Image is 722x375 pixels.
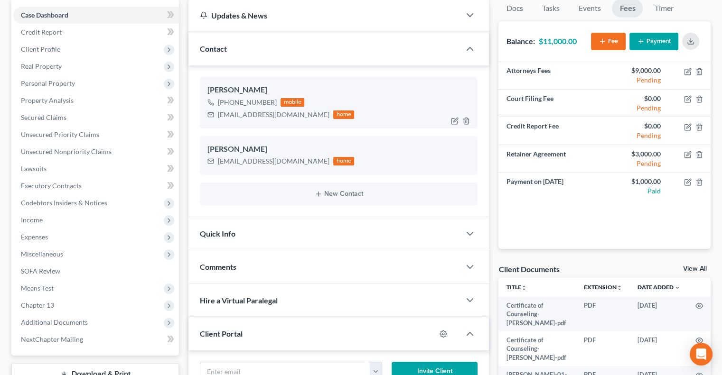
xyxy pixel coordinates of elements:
div: [PHONE_NUMBER] [218,98,277,107]
div: [EMAIL_ADDRESS][DOMAIN_NAME] [218,156,329,166]
td: [DATE] [630,331,688,366]
span: Real Property [21,62,62,70]
a: Secured Claims [13,109,179,126]
div: Pending [612,103,661,113]
div: [PERSON_NAME] [207,144,470,155]
div: Open Intercom Messenger [690,343,713,366]
span: Means Test [21,284,54,292]
i: expand_more [675,285,680,291]
span: Case Dashboard [21,11,68,19]
span: Client Portal [200,329,243,338]
div: Updates & News [200,10,449,20]
div: Pending [612,159,661,168]
td: Retainer Agreement [498,145,604,172]
a: NextChapter Mailing [13,331,179,348]
div: Paid [612,186,661,196]
span: Codebtors Insiders & Notices [21,199,107,207]
span: Hire a Virtual Paralegal [200,296,278,305]
div: $3,000.00 [612,149,661,159]
div: $1,000.00 [612,177,661,186]
div: $0.00 [612,94,661,103]
span: Additional Documents [21,318,88,326]
div: $9,000.00 [612,66,661,75]
div: mobile [281,98,304,107]
a: Titleunfold_more [506,284,526,291]
td: PDF [576,331,630,366]
span: Expenses [21,233,48,241]
i: unfold_more [521,285,526,291]
a: Extensionunfold_more [584,284,622,291]
div: home [333,157,354,165]
span: Comments [200,262,236,271]
span: Lawsuits [21,165,47,173]
span: Contact [200,44,227,53]
td: Payment on [DATE] [498,173,604,200]
td: Certificate of Counseling- [PERSON_NAME]-pdf [498,297,576,331]
a: Executory Contracts [13,177,179,194]
span: Personal Property [21,79,75,87]
span: Secured Claims [21,113,66,121]
span: Client Profile [21,45,60,53]
a: Unsecured Nonpriority Claims [13,143,179,160]
span: Executory Contracts [21,182,82,190]
span: Quick Info [200,229,235,238]
a: View All [683,265,707,272]
div: $0.00 [612,121,661,131]
div: [PERSON_NAME] [207,84,470,96]
div: [EMAIL_ADDRESS][DOMAIN_NAME] [218,110,329,119]
td: PDF [576,297,630,331]
div: Pending [612,131,661,140]
div: Client Documents [498,264,559,274]
span: Chapter 13 [21,301,54,309]
a: Property Analysis [13,92,179,109]
span: Income [21,216,43,224]
span: Credit Report [21,28,62,36]
div: home [333,110,354,119]
td: Attorneys Fees [498,62,604,90]
td: Certificate of Counseling- [PERSON_NAME]-pdf [498,331,576,366]
a: Date Added expand_more [638,284,680,291]
a: Unsecured Priority Claims [13,126,179,143]
span: Miscellaneous [21,250,63,258]
button: New Contact [207,190,470,198]
button: Payment [629,33,678,50]
span: Unsecured Nonpriority Claims [21,147,112,155]
span: NextChapter Mailing [21,335,83,343]
td: Credit Report Fee [498,117,604,145]
a: Lawsuits [13,160,179,177]
button: Fee [591,33,626,50]
strong: Balance: [506,37,534,46]
a: Credit Report [13,24,179,41]
span: Unsecured Priority Claims [21,130,99,138]
td: [DATE] [630,297,688,331]
strong: $11,000.00 [538,37,576,46]
td: Court Filing Fee [498,90,604,117]
a: Case Dashboard [13,7,179,24]
a: SOFA Review [13,263,179,280]
span: Property Analysis [21,96,74,104]
span: SOFA Review [21,267,60,275]
div: Pending [612,75,661,85]
i: unfold_more [617,285,622,291]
